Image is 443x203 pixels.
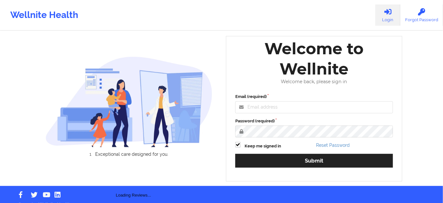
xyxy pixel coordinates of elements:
[231,79,397,84] div: Welcome back, please sign in
[235,93,393,100] label: Email (required)
[400,4,443,26] a: Forgot Password
[235,118,393,124] label: Password (required)
[235,154,393,168] button: Submit
[375,4,400,26] a: Login
[235,101,393,113] input: Email address
[316,143,350,148] a: Reset Password
[46,56,213,147] img: wellnite-auth-hero_200.c722682e.png
[46,168,222,199] div: Loading Reviews...
[245,143,281,149] label: Keep me signed in
[51,152,213,157] li: Exceptional care designed for you.
[231,39,397,79] div: Welcome to Wellnite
